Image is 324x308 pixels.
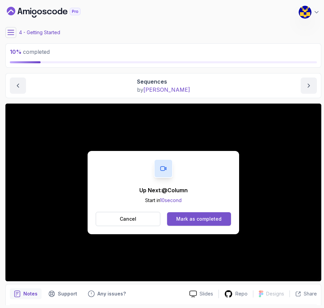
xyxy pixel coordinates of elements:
p: Sequences [137,78,190,86]
span: completed [10,48,50,55]
p: Repo [235,290,248,297]
p: Cancel [120,216,136,222]
span: 10 second [160,197,182,203]
button: user profile image [298,5,320,19]
p: by [137,86,190,94]
p: Up Next: @Column [139,186,188,194]
p: 4 - Getting Started [19,29,60,36]
p: Any issues? [97,290,126,297]
a: Slides [184,290,218,298]
span: 10 % [10,48,22,55]
p: Slides [200,290,213,297]
p: Notes [23,290,38,297]
a: Repo [219,290,253,298]
button: Support button [44,288,81,299]
button: Share [290,290,317,297]
div: Mark as completed [176,216,222,222]
p: Designs [266,290,284,297]
iframe: 4 - Sequences [5,104,321,281]
a: Dashboard [7,7,96,18]
button: Cancel [96,212,160,226]
button: previous content [10,78,26,94]
button: Mark as completed [167,212,231,226]
p: Support [58,290,77,297]
p: Start in [139,197,188,204]
span: [PERSON_NAME] [143,86,190,93]
button: Feedback button [84,288,130,299]
button: notes button [10,288,42,299]
button: next content [301,78,317,94]
img: user profile image [299,6,311,19]
p: Share [304,290,317,297]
